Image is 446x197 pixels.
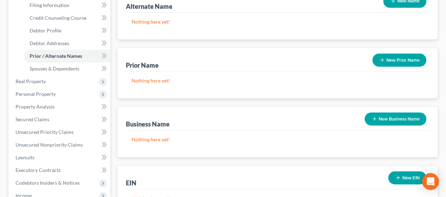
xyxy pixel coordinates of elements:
span: Debtor Addresses [30,40,69,46]
span: Spouses & Dependents [30,66,79,72]
div: EIN [126,179,136,187]
a: Executory Contracts [10,164,110,177]
div: Prior Name [126,61,159,69]
span: Real Property [16,78,46,84]
div: Alternate Name [126,2,172,11]
span: Debtor Profile [30,27,61,33]
p: Nothing here yet! [132,136,423,143]
button: New Prior Name [372,54,426,67]
a: Spouses & Dependents [24,62,110,75]
span: Secured Claims [16,116,49,122]
a: Unsecured Priority Claims [10,126,110,138]
span: Credit Counseling Course [30,15,86,21]
a: Unsecured Nonpriority Claims [10,138,110,151]
button: New EIN [388,171,426,184]
span: Personal Property [16,91,56,97]
a: Prior / Alternate Names [24,50,110,62]
button: New Business Name [365,112,426,125]
a: Credit Counseling Course [24,12,110,24]
span: Lawsuits [16,154,35,160]
a: Property Analysis [10,100,110,113]
p: Nothing here yet! [132,77,423,84]
span: Filing Information [30,2,69,8]
div: Open Intercom Messenger [422,173,439,190]
div: Business Name [126,120,170,128]
span: Prior / Alternate Names [30,53,82,59]
span: Unsecured Priority Claims [16,129,74,135]
p: Nothing here yet! [132,18,423,25]
a: Debtor Profile [24,24,110,37]
a: Lawsuits [10,151,110,164]
span: Property Analysis [16,104,55,110]
span: Unsecured Nonpriority Claims [16,142,83,148]
span: Executory Contracts [16,167,61,173]
a: Secured Claims [10,113,110,126]
span: Codebtors Insiders & Notices [16,180,80,186]
a: Debtor Addresses [24,37,110,50]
